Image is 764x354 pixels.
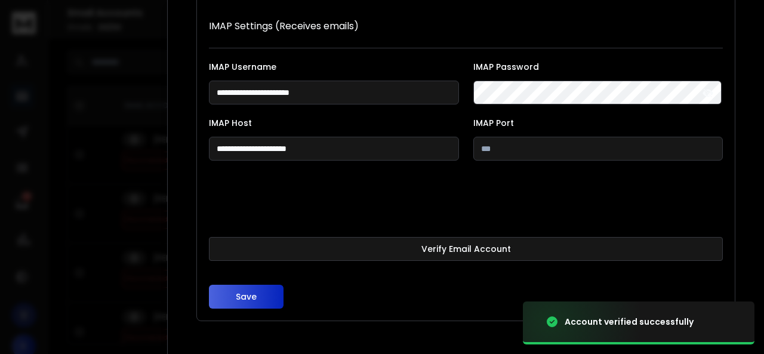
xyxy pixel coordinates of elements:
label: IMAP Host [209,119,459,127]
label: IMAP Password [473,63,723,71]
button: Save [209,285,284,309]
button: Verify Email Account [209,237,723,261]
label: IMAP Port [473,119,723,127]
label: IMAP Username [209,63,459,71]
div: Account verified successfully [565,316,694,328]
p: IMAP Settings (Receives emails) [209,19,723,33]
